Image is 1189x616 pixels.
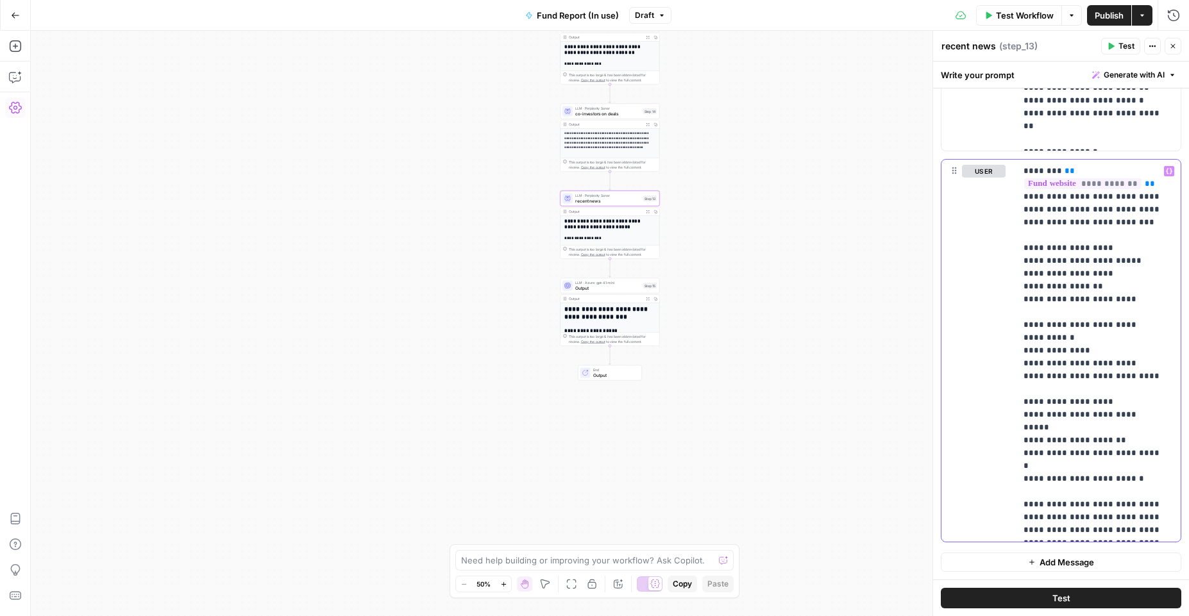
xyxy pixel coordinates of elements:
[702,576,734,592] button: Paste
[962,165,1006,178] button: user
[476,579,491,589] span: 50%
[1087,67,1181,83] button: Generate with AI
[569,72,657,83] div: This output is too large & has been abbreviated for review. to view the full content.
[643,283,657,288] div: Step 15
[569,209,642,214] div: Output
[609,346,611,365] g: Edge from step_15 to end
[581,253,605,256] span: Copy the output
[575,280,641,285] span: LLM · Azure: gpt-4.1-mini
[575,285,641,291] span: Output
[609,172,611,190] g: Edge from step_14 to step_13
[569,35,642,40] div: Output
[593,367,637,372] span: End
[976,5,1061,26] button: Test Workflow
[569,122,642,127] div: Output
[575,193,641,198] span: LLM · Perplexity Sonar
[581,340,605,344] span: Copy the output
[1104,69,1165,81] span: Generate with AI
[673,578,692,590] span: Copy
[668,576,697,592] button: Copy
[575,197,641,204] span: recent news
[643,196,657,201] div: Step 13
[629,7,671,24] button: Draft
[999,40,1038,53] span: ( step_13 )
[569,160,657,170] div: This output is too large & has been abbreviated for review. to view the full content.
[569,334,657,344] div: This output is too large & has been abbreviated for review. to view the full content.
[609,85,611,103] g: Edge from step_11 to step_14
[635,10,654,21] span: Draft
[1118,40,1134,52] span: Test
[1087,5,1131,26] button: Publish
[1040,556,1094,569] span: Add Message
[561,365,660,381] div: EndOutput
[707,578,729,590] span: Paste
[941,40,996,53] textarea: recent news
[569,247,657,257] div: This output is too large & has been abbreviated for review. to view the full content.
[593,372,637,378] span: Output
[941,160,1006,542] div: user
[537,9,619,22] span: Fund Report (In use)
[581,165,605,169] span: Copy the output
[933,62,1189,88] div: Write your prompt
[581,78,605,82] span: Copy the output
[941,588,1181,608] button: Test
[569,296,642,301] div: Output
[1095,9,1124,22] span: Publish
[518,5,627,26] button: Fund Report (In use)
[609,259,611,278] g: Edge from step_13 to step_15
[1101,38,1140,54] button: Test
[941,553,1181,572] button: Add Message
[575,106,641,111] span: LLM · Perplexity Sonar
[643,108,657,114] div: Step 14
[1052,592,1070,604] span: Test
[575,110,641,117] span: co-investors on deals
[996,9,1054,22] span: Test Workflow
